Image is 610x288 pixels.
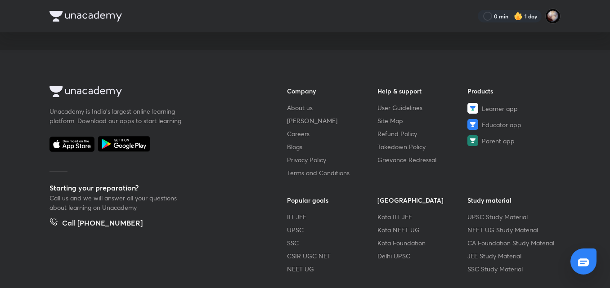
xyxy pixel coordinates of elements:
[377,212,468,222] a: Kota IIT JEE
[467,103,558,114] a: Learner app
[482,136,515,146] span: Parent app
[467,119,558,130] a: Educator app
[467,238,558,248] a: CA Foundation Study Material
[467,135,558,146] a: Parent app
[287,116,377,125] a: [PERSON_NAME]
[377,155,468,164] a: Grievance Redressal
[49,217,143,230] a: Call [PHONE_NUMBER]
[377,129,468,138] a: Refund Policy
[377,103,468,112] a: User Guidelines
[467,225,558,235] a: NEET UG Study Material
[377,251,468,261] a: Delhi UPSC
[287,225,377,235] a: UPSC
[467,135,478,146] img: Parent app
[377,238,468,248] a: Kota Foundation
[377,195,468,205] h6: [GEOGRAPHIC_DATA]
[467,86,558,96] h6: Products
[287,168,377,177] a: Terms and Conditions
[377,86,468,96] h6: Help & support
[377,116,468,125] a: Site Map
[467,264,558,274] a: SSC Study Material
[49,86,258,99] a: Company Logo
[377,142,468,151] a: Takedown Policy
[287,264,377,274] a: NEET UG
[287,86,377,96] h6: Company
[287,129,309,138] span: Careers
[287,238,377,248] a: SSC
[287,195,377,205] h6: Popular goals
[467,103,478,114] img: Learner app
[482,120,521,129] span: Educator app
[514,12,523,21] img: streak
[482,104,518,113] span: Learner app
[49,11,122,22] img: Company Logo
[62,217,143,230] h5: Call [PHONE_NUMBER]
[287,212,377,222] a: IIT JEE
[545,9,561,24] img: Swarit
[49,86,122,97] img: Company Logo
[287,251,377,261] a: CSIR UGC NET
[467,195,558,205] h6: Study material
[287,142,377,151] a: Blogs
[49,193,184,212] p: Call us and we will answer all your questions about learning on Unacademy
[287,103,377,112] a: About us
[467,251,558,261] a: JEE Study Material
[467,119,478,130] img: Educator app
[287,155,377,164] a: Privacy Policy
[49,182,258,193] h5: Starting your preparation?
[377,225,468,235] a: Kota NEET UG
[287,129,377,138] a: Careers
[49,106,184,125] p: Unacademy is India’s largest online learning platform. Download our apps to start learning
[467,212,558,222] a: UPSC Study Material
